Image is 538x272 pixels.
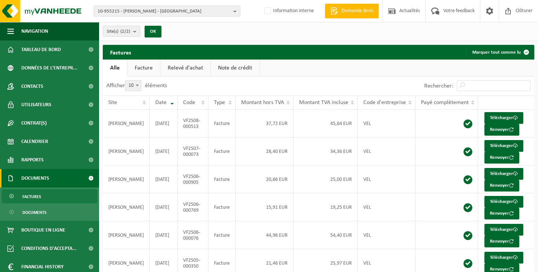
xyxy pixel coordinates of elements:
[103,165,150,193] td: [PERSON_NAME]
[484,252,523,264] a: Télécharger
[150,137,178,165] td: [DATE]
[21,77,43,96] span: Contacts
[484,208,519,219] button: Renvoyer
[183,100,195,105] span: Code
[208,137,236,165] td: Facture
[21,169,49,187] span: Documents
[208,193,236,221] td: Facture
[98,6,230,17] span: 10-955215 - [PERSON_NAME] - [GEOGRAPHIC_DATA]
[208,110,236,137] td: Facture
[126,80,141,91] span: 10
[294,165,358,193] td: 25,00 EUR
[120,29,130,34] count: (2/2)
[294,221,358,249] td: 54,40 EUR
[145,26,161,37] button: OK
[107,26,130,37] span: Site(s)
[484,224,523,236] a: Télécharger
[208,221,236,249] td: Facture
[484,180,519,192] button: Renvoyer
[363,100,406,105] span: Code d'entreprise
[214,100,225,105] span: Type
[125,80,141,91] span: 10
[150,221,178,249] td: [DATE]
[358,221,415,249] td: VEL
[358,137,415,165] td: VEL
[421,100,469,105] span: Payé complètement
[484,168,523,180] a: Télécharger
[2,189,97,203] a: Factures
[103,221,150,249] td: [PERSON_NAME]
[358,165,415,193] td: VEL
[484,236,519,247] button: Renvoyer
[484,140,523,152] a: Télécharger
[127,60,160,76] a: Facture
[178,110,208,137] td: VF2508-000513
[294,193,358,221] td: 19,25 EUR
[103,26,140,37] button: Site(s)(2/2)
[178,165,208,193] td: VF2506-000905
[236,137,294,165] td: 28,40 EUR
[424,83,453,89] label: Rechercher:
[21,59,77,77] span: Données de l'entrepr...
[22,205,47,219] span: Documents
[21,22,48,40] span: Navigation
[208,165,236,193] td: Facture
[294,110,358,137] td: 45,64 EUR
[236,110,294,137] td: 37,72 EUR
[211,60,259,76] a: Note de crédit
[103,193,150,221] td: [PERSON_NAME]
[236,221,294,249] td: 44,96 EUR
[236,165,294,193] td: 20,66 EUR
[178,221,208,249] td: VF2506-000076
[21,40,61,59] span: Tableau de bord
[108,100,117,105] span: Site
[22,190,41,204] span: Factures
[150,165,178,193] td: [DATE]
[340,7,375,15] span: Demande devis
[106,83,167,89] label: Afficher éléments
[294,137,358,165] td: 34,36 EUR
[178,193,208,221] td: VF2506-000769
[21,96,51,114] span: Utilisateurs
[236,193,294,221] td: 15,91 EUR
[103,45,138,59] h2: Factures
[160,60,210,76] a: Relevé d'achat
[484,112,523,124] a: Télécharger
[2,205,97,219] a: Documents
[21,221,65,239] span: Boutique en ligne
[484,152,519,164] button: Renvoyer
[484,196,523,208] a: Télécharger
[21,151,44,169] span: Rapports
[103,110,150,137] td: [PERSON_NAME]
[325,4,379,18] a: Demande devis
[103,137,150,165] td: [PERSON_NAME]
[466,45,534,60] button: Marquer tout comme lu
[358,193,415,221] td: VEL
[155,100,167,105] span: Date
[484,124,519,136] button: Renvoyer
[150,110,178,137] td: [DATE]
[263,6,314,17] label: Information interne
[21,114,47,132] span: Contrat(s)
[358,110,415,137] td: VEL
[21,132,48,151] span: Calendrier
[299,100,348,105] span: Montant TVA incluse
[21,239,77,258] span: Conditions d'accepta...
[178,137,208,165] td: VF2507-000073
[241,100,284,105] span: Montant hors TVA
[103,60,127,76] a: Alle
[94,6,240,17] button: 10-955215 - [PERSON_NAME] - [GEOGRAPHIC_DATA]
[150,193,178,221] td: [DATE]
